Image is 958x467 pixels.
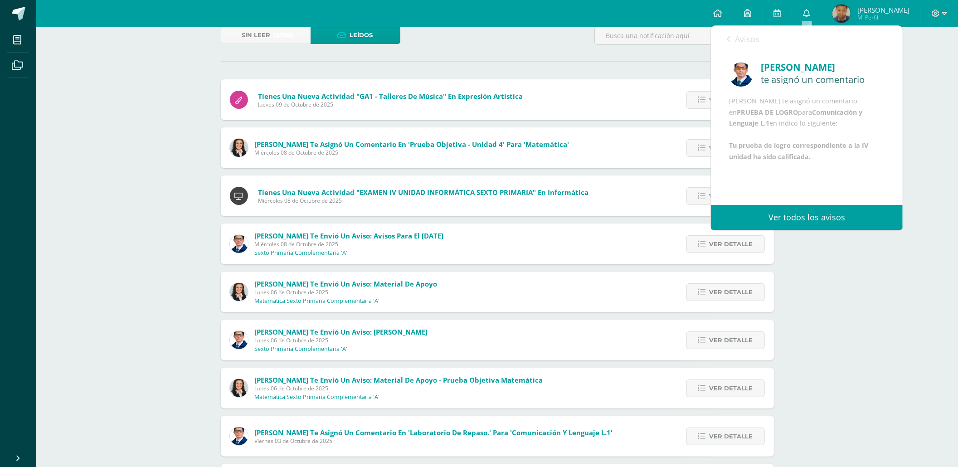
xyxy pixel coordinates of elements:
div: [PERSON_NAME] [761,60,885,74]
img: b15e54589cdbd448c33dd63f135c9987.png [230,379,248,397]
span: [PERSON_NAME] te envió un aviso: Material de apoyo - prueba objetiva matemática [255,375,543,384]
img: 059ccfba660c78d33e1d6e9d5a6a4bb6.png [230,427,248,445]
span: Lunes 06 de Octubre de 2025 [255,384,543,392]
span: Ver detalle [710,428,753,445]
b: PRUEBA DE LOGRO [737,108,798,117]
span: Ver detalle [710,92,753,108]
b: Tu prueba de logro correspondiente a la IV unidad ha sido calificada. [729,141,868,161]
span: Miércoles 08 de Octubre de 2025 [255,149,569,156]
span: Tienes una nueva actividad "GA1 - Talleres de música" En Expresión Artística [258,92,523,101]
span: Lunes 06 de Octubre de 2025 [255,336,428,344]
span: Ver detalle [710,380,753,397]
span: [PERSON_NAME] te envió un aviso: Avisos para el [DATE] [255,231,444,240]
p: Sexto Primaria Complementaria 'A' [255,345,348,353]
span: Ver detalle [710,188,753,204]
span: [PERSON_NAME] te envió un aviso: Material de apoyo [255,279,438,288]
span: [PERSON_NAME] te envió un aviso: [PERSON_NAME] [255,327,428,336]
a: Sin leer(2738) [221,26,311,44]
div: te asignó un comentario [761,74,885,84]
span: (2738) [274,27,293,44]
p: Matemática Sexto Primaria Complementaria 'A' [255,297,380,305]
p: Sexto Primaria Complementaria 'A' [255,249,348,257]
img: 059ccfba660c78d33e1d6e9d5a6a4bb6.png [230,331,248,349]
span: [PERSON_NAME] [857,5,909,15]
img: 5943287c8a0bb4b083e490a1f4d89b7f.png [832,5,851,23]
span: Avisos [735,34,759,44]
span: [PERSON_NAME] te asignó un comentario en 'Prueba objetiva - unidad 4' para 'Matemática' [255,140,569,149]
p: Matemática Sexto Primaria Complementaria 'A' [255,394,380,401]
a: Ver todos los avisos [711,205,903,230]
span: Mi Perfil [857,14,909,21]
a: Leídos [311,26,400,44]
span: Miércoles 08 de Octubre de 2025 [258,197,589,204]
img: 059ccfba660c78d33e1d6e9d5a6a4bb6.png [230,235,248,253]
span: Lunes 06 de Octubre de 2025 [255,288,438,296]
span: Ver detalle [710,140,753,156]
img: b15e54589cdbd448c33dd63f135c9987.png [230,139,248,157]
span: Ver detalle [710,332,753,349]
input: Busca una notificación aquí [595,27,773,44]
span: Sin leer [242,27,270,44]
span: Ver detalle [710,284,753,301]
span: Miércoles 08 de Octubre de 2025 [255,240,444,248]
img: 059ccfba660c78d33e1d6e9d5a6a4bb6.png [729,63,753,87]
span: Jueves 09 de Octubre de 2025 [258,101,523,108]
span: Leídos [350,27,373,44]
span: Viernes 03 de Octubre de 2025 [255,437,613,445]
span: [PERSON_NAME] te asignó un comentario en 'Laboratorio de repaso.' para 'Comunicación y Lenguaje L.1' [255,428,613,437]
div: [PERSON_NAME] te asignó un comentario en para en indicó lo siguiente: [729,96,885,162]
img: b15e54589cdbd448c33dd63f135c9987.png [230,283,248,301]
span: Ver detalle [710,236,753,253]
span: Tienes una nueva actividad "EXAMEN IV UNIDAD INFORMÁTICA SEXTO PRIMARIA" En Informática [258,188,589,197]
